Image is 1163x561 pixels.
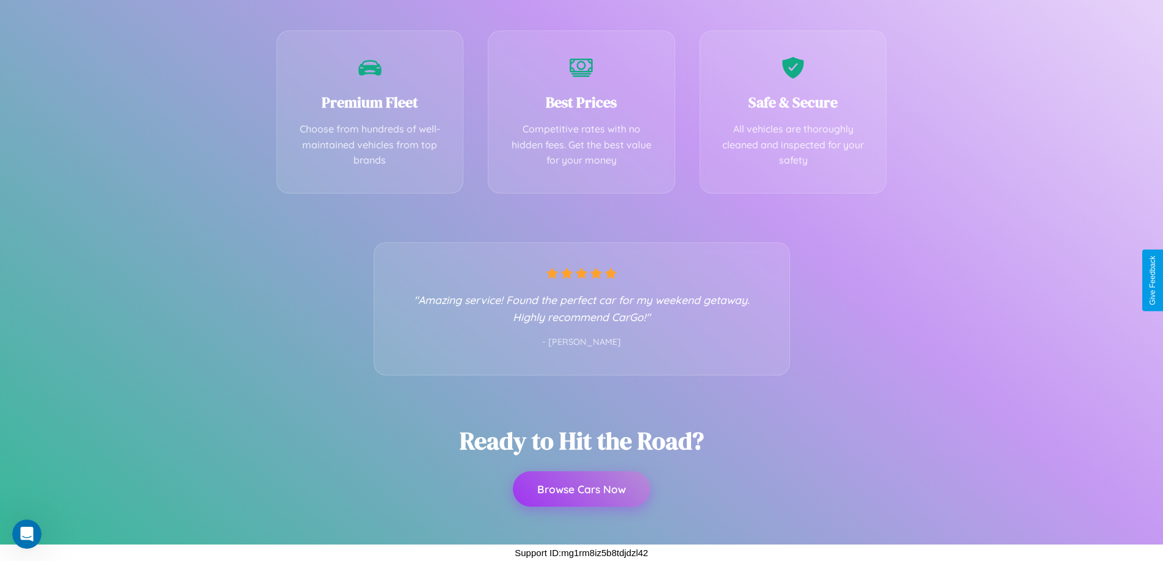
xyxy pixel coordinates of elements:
[719,92,868,112] h3: Safe & Secure
[719,121,868,168] p: All vehicles are thoroughly cleaned and inspected for your safety
[513,471,650,507] button: Browse Cars Now
[1148,256,1157,305] div: Give Feedback
[515,545,648,561] p: Support ID: mg1rm8iz5b8tdjdzl42
[12,519,42,549] iframe: Intercom live chat
[507,121,656,168] p: Competitive rates with no hidden fees. Get the best value for your money
[399,291,765,325] p: "Amazing service! Found the perfect car for my weekend getaway. Highly recommend CarGo!"
[507,92,656,112] h3: Best Prices
[295,121,445,168] p: Choose from hundreds of well-maintained vehicles from top brands
[399,335,765,350] p: - [PERSON_NAME]
[295,92,445,112] h3: Premium Fleet
[460,424,704,457] h2: Ready to Hit the Road?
